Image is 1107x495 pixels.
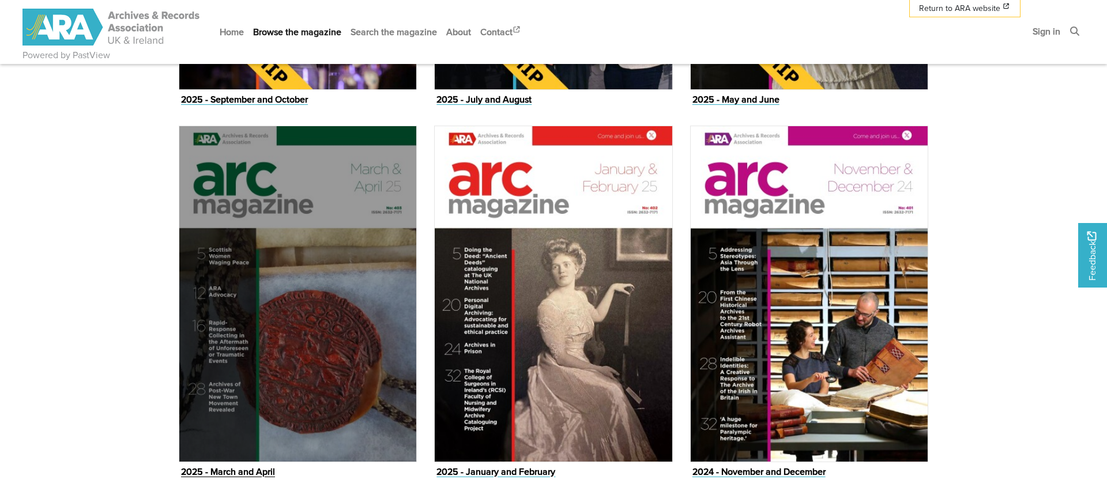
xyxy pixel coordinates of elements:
span: Feedback [1085,231,1099,280]
a: 2025 - January and February 2025 - January and February [434,126,672,480]
a: Would you like to provide feedback? [1078,223,1107,288]
a: Sign in [1028,16,1065,47]
a: Search the magazine [346,17,442,47]
a: Contact [476,17,526,47]
a: ARA - ARC Magazine | Powered by PastView logo [22,2,201,52]
a: Home [215,17,248,47]
a: 2025 - March and April 2025 - March and April [179,126,417,480]
span: Return to ARA website [919,2,1000,14]
a: Powered by PastView [22,48,110,62]
img: ARA - ARC Magazine | Powered by PastView [22,9,201,46]
img: 2024 - November and December [690,126,928,462]
a: About [442,17,476,47]
a: Browse the magazine [248,17,346,47]
a: 2024 - November and December 2024 - November and December [690,126,928,480]
img: 2025 - January and February [434,126,672,462]
img: 2025 - March and April [179,126,417,462]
